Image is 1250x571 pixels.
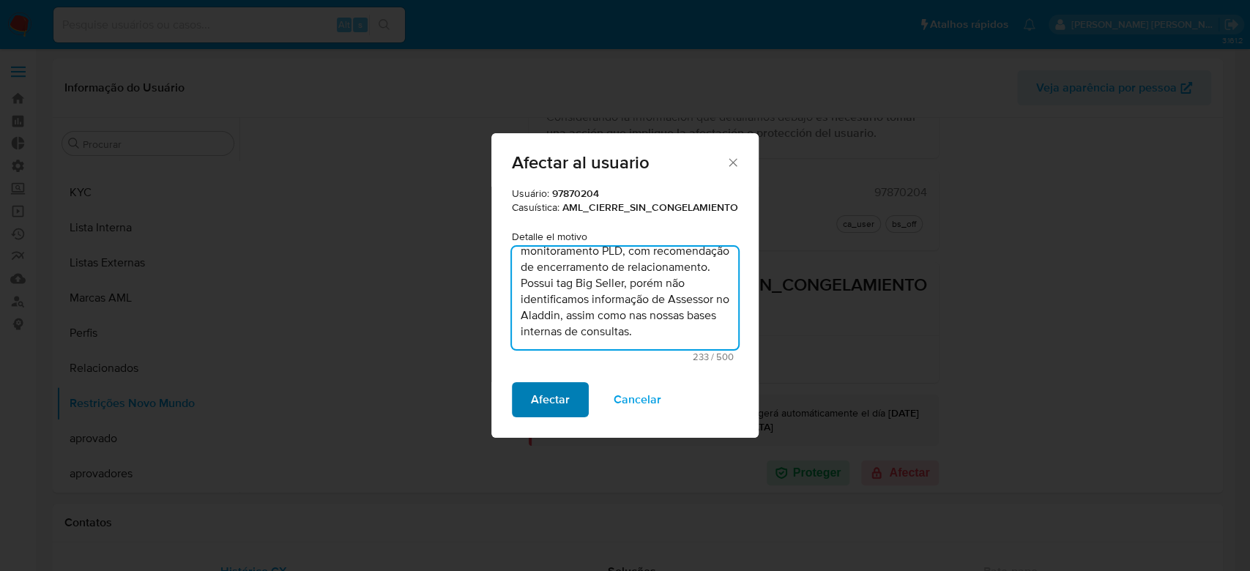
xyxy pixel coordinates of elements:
[512,230,738,245] p: Detalle el motivo
[512,247,738,349] textarea: Motivo
[512,154,726,171] span: Afectar al usuario
[516,352,734,362] span: Máximo de 500 caracteres
[512,201,738,215] p: Casuística:
[595,382,680,417] button: Cancelar
[562,200,738,214] strong: AML_CIERRE_SIN_CONGELAMIENTO
[726,155,739,168] button: Fechar
[552,186,599,201] strong: 97870204
[512,382,589,417] button: Afectar
[614,384,661,416] span: Cancelar
[512,187,738,201] p: Usuário:
[531,384,570,416] span: Afectar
